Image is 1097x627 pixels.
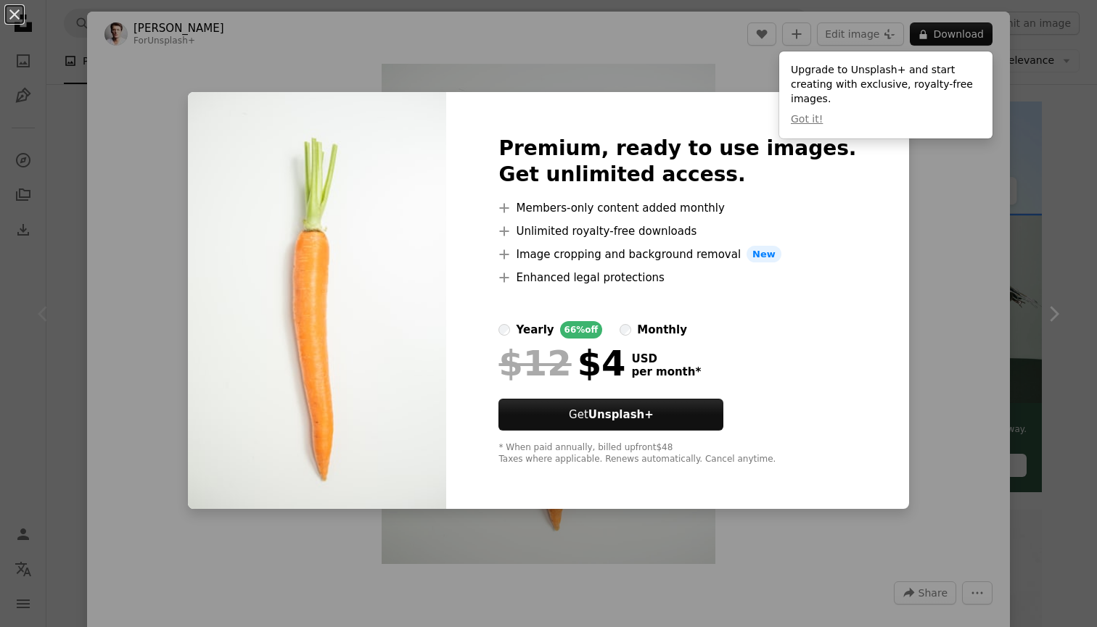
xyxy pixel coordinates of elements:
div: yearly [516,321,554,339]
li: Image cropping and background removal [498,246,856,263]
img: premium_photo-1724849305142-498abc1f7b89 [188,92,446,510]
button: Got it! [791,112,823,127]
span: per month * [631,365,701,378]
span: USD [631,352,701,365]
li: Enhanced legal protections [498,269,856,286]
div: 66% off [560,321,603,339]
input: monthly [620,324,631,336]
strong: Unsplash+ [588,408,654,421]
span: $12 [498,344,571,382]
li: Unlimited royalty-free downloads [498,223,856,240]
div: $4 [498,344,625,382]
button: GetUnsplash+ [498,399,723,431]
input: yearly66%off [498,324,510,336]
li: Members-only content added monthly [498,199,856,217]
div: monthly [637,321,687,339]
h2: Premium, ready to use images. Get unlimited access. [498,136,856,188]
span: New [747,246,781,263]
div: * When paid annually, billed upfront $48 Taxes where applicable. Renews automatically. Cancel any... [498,442,856,465]
div: Upgrade to Unsplash+ and start creating with exclusive, royalty-free images. [779,51,993,138]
